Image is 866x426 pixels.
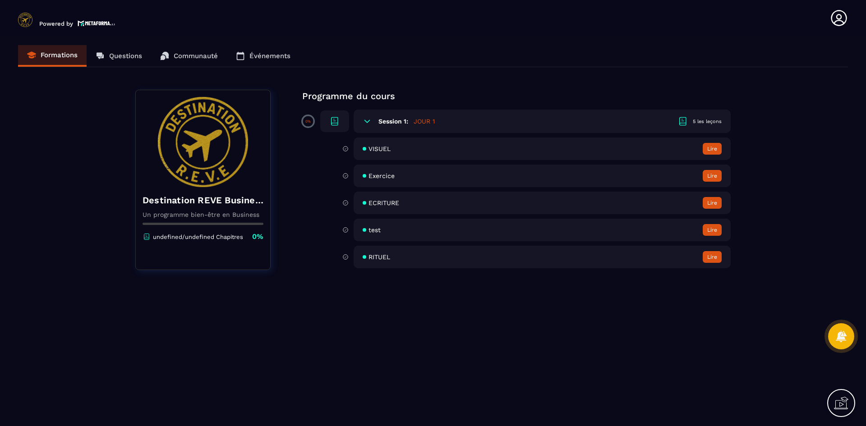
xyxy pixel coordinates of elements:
button: Lire [703,251,722,263]
h5: JOUR 1 [414,117,435,126]
span: RITUEL [369,253,390,261]
div: 5 les leçons [693,118,722,125]
button: Lire [703,224,722,236]
p: 0% [305,119,311,124]
img: banner [143,97,263,187]
button: Lire [703,197,722,209]
h6: Session 1: [378,118,408,125]
p: Programme du cours [302,90,731,102]
span: VISUEL [369,145,391,152]
span: ECRITURE [369,199,399,206]
img: logo [78,19,115,27]
p: 0% [252,232,263,242]
span: test [369,226,381,234]
span: Exercice [369,172,395,179]
h4: Destination REVE Business [143,194,263,206]
img: logo-branding [18,13,32,27]
p: Un programme bien-être en Business [143,211,263,218]
button: Lire [703,170,722,182]
p: undefined/undefined Chapitres [153,234,243,240]
button: Lire [703,143,722,155]
p: Powered by [39,20,73,27]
